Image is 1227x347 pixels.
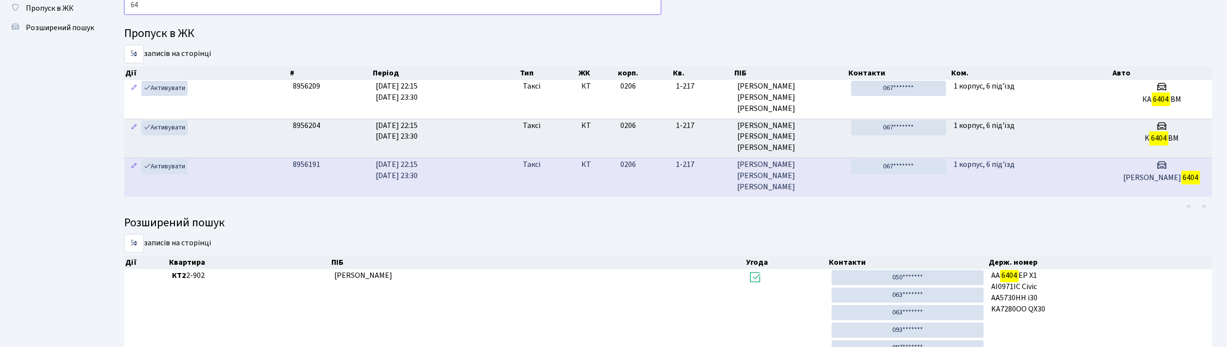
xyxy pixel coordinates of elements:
span: 0206 [620,120,636,131]
a: Редагувати [128,81,140,96]
select: записів на сторінці [124,45,144,63]
h4: Пропуск в ЖК [124,27,1212,41]
a: Редагувати [128,120,140,135]
span: 1 корпус, 6 під'їзд [954,81,1015,91]
th: Кв. [672,66,734,80]
th: Дії [124,256,168,269]
th: Ком. [950,66,1112,80]
label: записів на сторінці [124,234,211,253]
a: Активувати [141,120,188,135]
th: Квартира [168,256,330,269]
span: 0206 [620,81,636,91]
span: 8956204 [293,120,320,131]
span: 8956191 [293,159,320,170]
span: 8956209 [293,81,320,91]
span: КТ [581,81,613,92]
span: Пропуск в ЖК [26,3,74,14]
mark: 6404 [1150,131,1168,145]
label: записів на сторінці [124,45,211,63]
h5: K ВМ [1115,134,1208,143]
span: [DATE] 22:15 [DATE] 23:30 [376,81,418,103]
span: [PERSON_NAME] [PERSON_NAME] [PERSON_NAME] [737,159,844,193]
th: Авто [1112,66,1213,80]
th: Тип [519,66,577,80]
select: записів на сторінці [124,234,144,253]
th: Контакти [828,256,988,269]
span: Таксі [523,81,540,92]
a: Активувати [141,159,188,174]
th: Угода [745,256,828,269]
span: [DATE] 22:15 [DATE] 23:30 [376,120,418,142]
span: Таксі [523,120,540,131]
th: корп. [617,66,672,80]
th: Період [372,66,519,80]
b: КТ2 [172,270,186,281]
span: 1 корпус, 6 під'їзд [954,120,1015,131]
span: 0206 [620,159,636,170]
th: Держ. номер [988,256,1213,269]
span: 2-902 [172,270,326,281]
span: КТ [581,159,613,170]
span: 1-217 [676,159,729,170]
a: Активувати [141,81,188,96]
span: [PERSON_NAME] [PERSON_NAME] [PERSON_NAME] [737,120,844,154]
span: 1-217 [676,120,729,131]
h5: [PERSON_NAME] [1115,173,1208,183]
h5: КА ВМ [1115,95,1208,104]
span: 1 корпус, 6 під'їзд [954,159,1015,170]
span: [PERSON_NAME] [334,270,392,281]
th: Дії [124,66,289,80]
h4: Розширений пошук [124,216,1212,230]
mark: 6404 [1182,171,1200,184]
th: ЖК [577,66,617,80]
span: [PERSON_NAME] [PERSON_NAME] [PERSON_NAME] [737,81,844,114]
mark: 6404 [1152,92,1170,106]
th: # [289,66,372,80]
a: Розширений пошук [5,18,102,37]
span: АА ЕР X1 AI0971IC Civic АА5730НН і30 KA7280OO QX30 [992,270,1208,314]
span: Таксі [523,159,540,170]
mark: 6404 [1000,269,1019,282]
a: Редагувати [128,159,140,174]
th: ПІБ [733,66,847,80]
span: КТ [581,120,613,131]
span: [DATE] 22:15 [DATE] 23:30 [376,159,418,181]
span: Розширений пошук [26,22,94,33]
th: ПІБ [330,256,745,269]
th: Контакти [847,66,950,80]
span: 1-217 [676,81,729,92]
